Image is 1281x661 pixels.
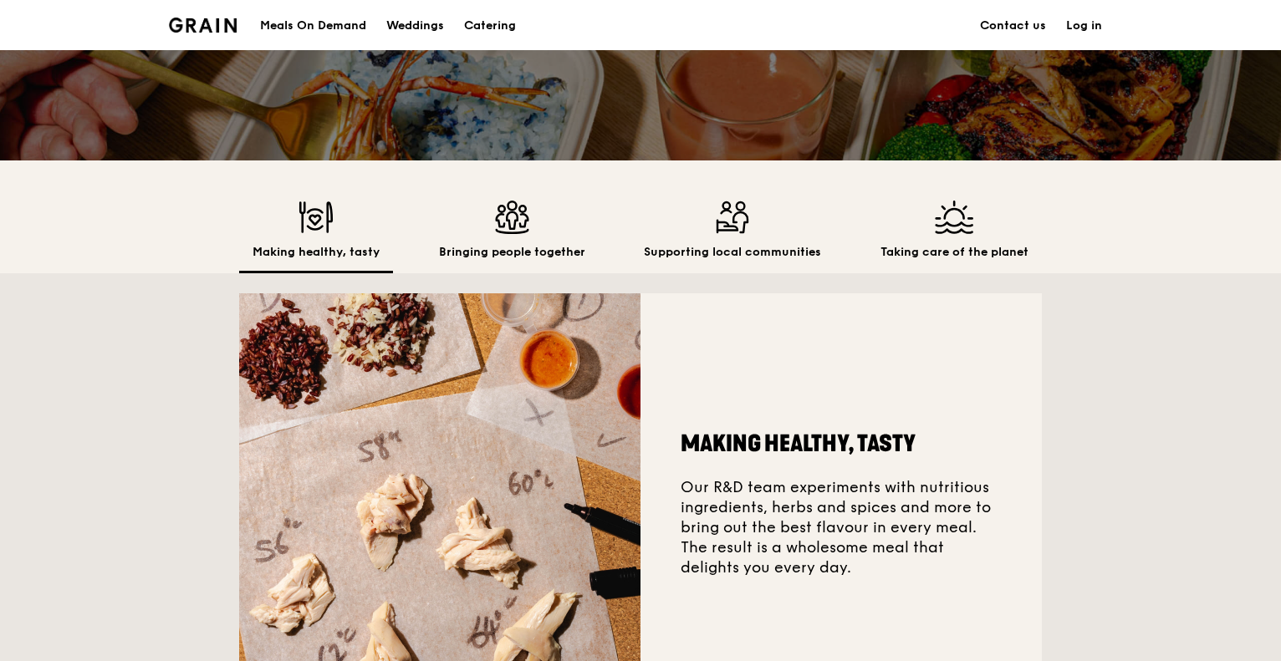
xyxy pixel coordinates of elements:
[253,244,380,261] h2: Making healthy, tasty
[464,1,516,51] div: Catering
[376,1,454,51] a: Weddings
[439,244,585,261] h2: Bringing people together
[970,1,1056,51] a: Contact us
[681,429,1002,459] h2: Making healthy, tasty
[386,1,444,51] div: Weddings
[880,244,1028,261] h2: Taking care of the planet
[454,1,526,51] a: Catering
[880,201,1028,234] img: Taking care of the planet
[644,244,821,261] h2: Supporting local communities
[260,1,366,51] div: Meals On Demand
[1056,1,1112,51] a: Log in
[644,201,821,234] img: Supporting local communities
[253,201,380,234] img: Making healthy, tasty
[439,201,585,234] img: Bringing people together
[169,18,237,33] img: Grain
